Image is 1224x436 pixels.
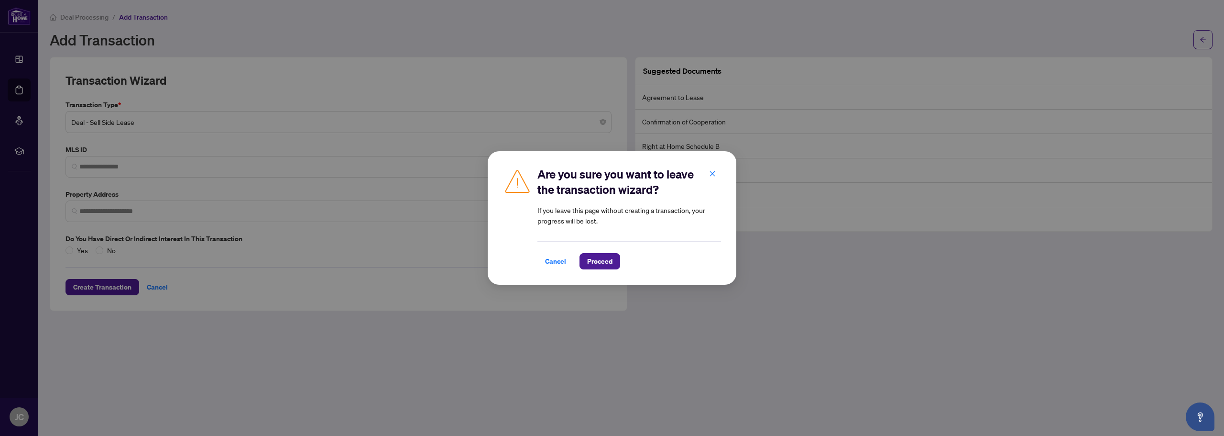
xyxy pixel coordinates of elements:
h2: Are you sure you want to leave the transaction wizard? [537,167,721,197]
button: Cancel [537,253,574,269]
button: Open asap [1186,402,1214,431]
article: If you leave this page without creating a transaction, your progress will be lost. [537,205,721,226]
button: Proceed [579,253,620,269]
span: Proceed [587,254,612,269]
span: Cancel [545,254,566,269]
span: close [709,170,716,177]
